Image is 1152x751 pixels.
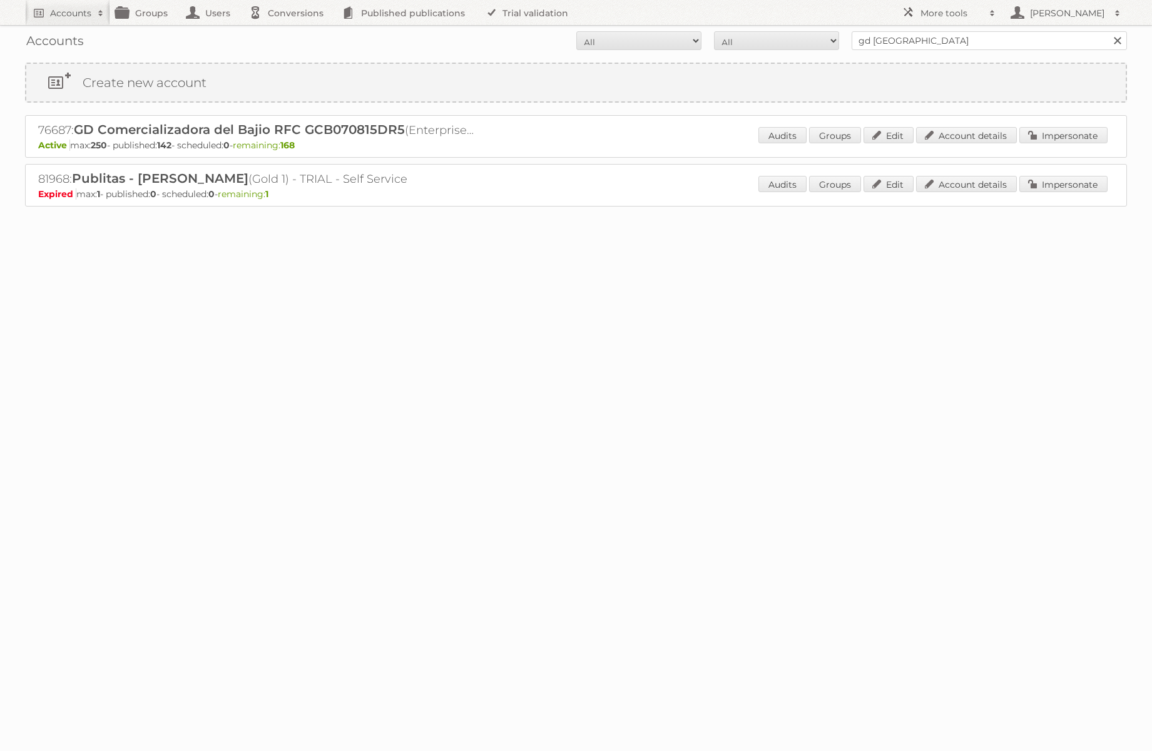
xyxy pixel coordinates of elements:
[38,122,476,138] h2: 76687: (Enterprise 250)
[74,122,405,137] span: GD Comercializadora del Bajio RFC GCB070815DR5
[218,188,268,200] span: remaining:
[223,140,230,151] strong: 0
[758,176,807,192] a: Audits
[150,188,156,200] strong: 0
[91,140,107,151] strong: 250
[26,64,1126,101] a: Create new account
[38,188,76,200] span: Expired
[1019,176,1108,192] a: Impersonate
[38,140,1114,151] p: max: - published: - scheduled: -
[265,188,268,200] strong: 1
[38,140,70,151] span: Active
[38,188,1114,200] p: max: - published: - scheduled: -
[916,127,1017,143] a: Account details
[1019,127,1108,143] a: Impersonate
[1027,7,1108,19] h2: [PERSON_NAME]
[916,176,1017,192] a: Account details
[920,7,983,19] h2: More tools
[72,171,248,186] span: Publitas - [PERSON_NAME]
[208,188,215,200] strong: 0
[809,176,861,192] a: Groups
[157,140,171,151] strong: 142
[233,140,295,151] span: remaining:
[864,127,914,143] a: Edit
[758,127,807,143] a: Audits
[38,171,476,187] h2: 81968: (Gold 1) - TRIAL - Self Service
[864,176,914,192] a: Edit
[809,127,861,143] a: Groups
[50,7,91,19] h2: Accounts
[280,140,295,151] strong: 168
[97,188,100,200] strong: 1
